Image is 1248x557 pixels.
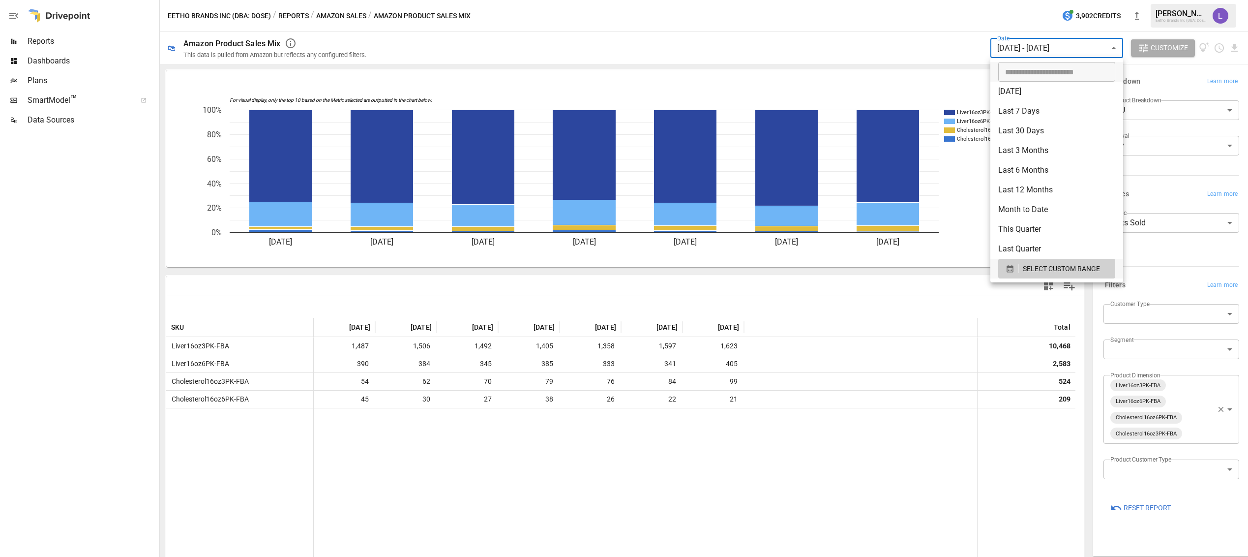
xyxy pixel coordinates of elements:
[990,160,1123,180] li: Last 6 Months
[998,259,1115,278] button: SELECT CUSTOM RANGE
[1023,263,1100,275] span: SELECT CUSTOM RANGE
[990,121,1123,141] li: Last 30 Days
[990,82,1123,101] li: [DATE]
[990,219,1123,239] li: This Quarter
[990,101,1123,121] li: Last 7 Days
[990,180,1123,200] li: Last 12 Months
[990,239,1123,259] li: Last Quarter
[990,141,1123,160] li: Last 3 Months
[990,200,1123,219] li: Month to Date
